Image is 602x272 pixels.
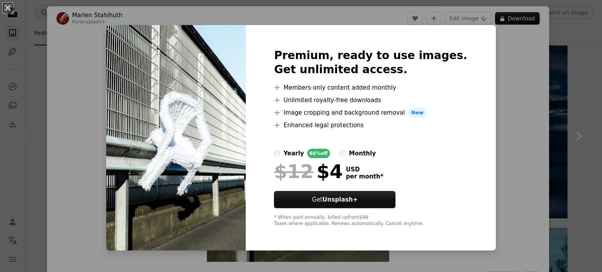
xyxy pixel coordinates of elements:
input: yearly66%off [274,150,280,157]
div: yearly [283,149,304,158]
li: Members-only content added monthly [274,83,467,92]
span: per month * [346,173,383,180]
h2: Premium, ready to use images. Get unlimited access. [274,49,467,77]
strong: Unsplash+ [323,196,358,203]
span: $12 [274,161,313,182]
div: * When paid annually, billed upfront $48 Taxes where applicable. Renews automatically. Cancel any... [274,214,467,227]
input: monthly [339,150,346,157]
li: Image cropping and background removal [274,108,467,117]
img: premium_photo-1758726037183-b0e7d741f2be [106,25,246,250]
button: GetUnsplash+ [274,191,395,208]
div: 66% off [307,149,330,158]
div: $4 [274,161,343,182]
li: Unlimited royalty-free downloads [274,95,467,105]
div: monthly [349,149,376,158]
span: New [408,108,427,117]
span: USD [346,166,383,173]
li: Enhanced legal protections [274,121,467,130]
